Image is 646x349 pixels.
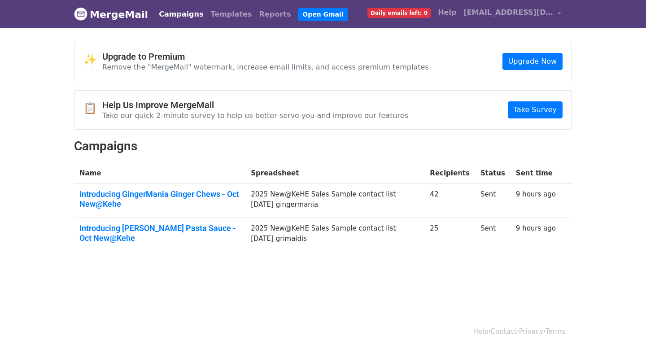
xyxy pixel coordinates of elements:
td: 42 [424,184,475,218]
a: Daily emails left: 0 [364,4,434,22]
a: Reports [256,5,295,23]
a: 9 hours ago [516,224,556,232]
td: Sent [475,218,511,252]
th: Recipients [424,163,475,184]
a: 9 hours ago [516,190,556,198]
a: Privacy [519,327,543,336]
th: Spreadsheet [245,163,424,184]
a: Templates [207,5,255,23]
td: 2025 New@KeHE Sales Sample contact list [DATE] gingermania [245,184,424,218]
p: Take our quick 2-minute survey to help us better serve you and improve our features [102,111,408,120]
a: Upgrade Now [502,53,563,70]
a: Introducing GingerMania Ginger Chews - Oct New@Kehe [79,189,240,209]
h2: Campaigns [74,139,572,154]
a: Take Survey [508,101,563,118]
th: Status [475,163,511,184]
a: Help [473,327,489,336]
a: Open Gmail [298,8,348,21]
span: [EMAIL_ADDRESS][DOMAIN_NAME] [463,7,553,18]
a: Introducing [PERSON_NAME] Pasta Sauce - Oct New@Kehe [79,223,240,243]
td: 25 [424,218,475,252]
span: 📋 [83,102,102,115]
a: Contact [491,327,517,336]
h4: Help Us Improve MergeMail [102,100,408,110]
th: Name [74,163,245,184]
a: Help [434,4,460,22]
td: Sent [475,184,511,218]
td: 2025 New@KeHE Sales Sample contact list [DATE] grimaldis [245,218,424,252]
span: Daily emails left: 0 [367,8,431,18]
img: MergeMail logo [74,7,87,21]
p: Remove the "MergeMail" watermark, increase email limits, and access premium templates [102,62,429,72]
a: Terms [546,327,565,336]
a: MergeMail [74,5,148,24]
h4: Upgrade to Premium [102,51,429,62]
a: [EMAIL_ADDRESS][DOMAIN_NAME] [460,4,565,25]
a: Campaigns [155,5,207,23]
th: Sent time [511,163,561,184]
span: ✨ [83,53,102,66]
